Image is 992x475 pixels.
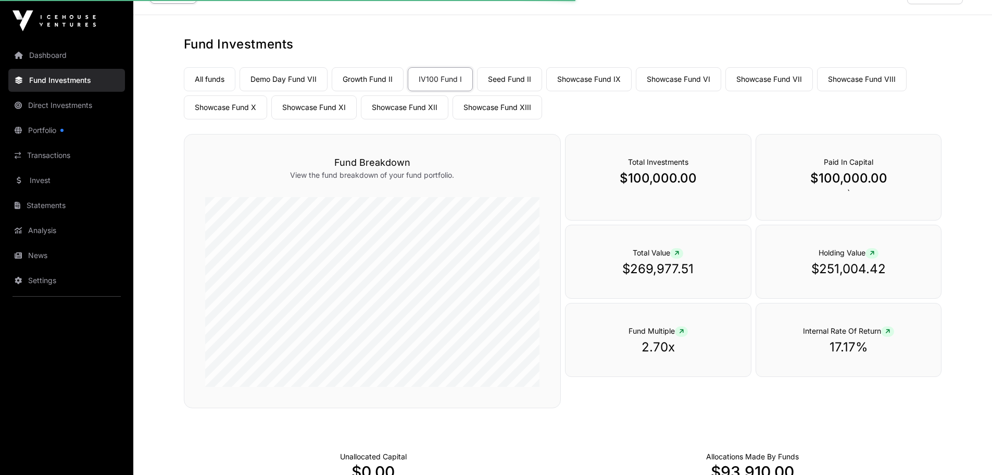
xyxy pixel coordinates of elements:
[8,94,125,117] a: Direct Investments
[824,157,873,166] span: Paid In Capital
[629,326,688,335] span: Fund Multiple
[725,67,813,91] a: Showcase Fund VII
[546,67,632,91] a: Showcase Fund IX
[586,170,730,187] p: $100,000.00
[184,67,235,91] a: All funds
[408,67,473,91] a: IV100 Fund I
[205,170,539,180] p: View the fund breakdown of your fund portfolio.
[8,144,125,167] a: Transactions
[586,339,730,356] p: 2.70x
[271,95,357,119] a: Showcase Fund XI
[453,95,542,119] a: Showcase Fund XIII
[633,248,683,257] span: Total Value
[8,44,125,67] a: Dashboard
[8,69,125,92] a: Fund Investments
[8,269,125,292] a: Settings
[586,261,730,277] p: $269,977.51
[205,155,539,170] h3: Fund Breakdown
[184,36,942,53] h1: Fund Investments
[940,425,992,475] iframe: Chat Widget
[777,170,921,187] p: $100,000.00
[8,244,125,267] a: News
[628,157,688,166] span: Total Investments
[8,219,125,242] a: Analysis
[184,95,267,119] a: Showcase Fund X
[756,134,942,221] div: `
[636,67,721,91] a: Showcase Fund VI
[817,67,907,91] a: Showcase Fund VIII
[777,261,921,277] p: $251,004.42
[12,10,96,31] img: Icehouse Ventures Logo
[803,326,894,335] span: Internal Rate Of Return
[706,452,799,462] p: Capital Deployed Into Companies
[777,339,921,356] p: 17.17%
[477,67,542,91] a: Seed Fund II
[8,194,125,217] a: Statements
[240,67,328,91] a: Demo Day Fund VII
[8,169,125,192] a: Invest
[332,67,404,91] a: Growth Fund II
[340,452,407,462] p: Cash not yet allocated
[361,95,448,119] a: Showcase Fund XII
[819,248,878,257] span: Holding Value
[8,119,125,142] a: Portfolio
